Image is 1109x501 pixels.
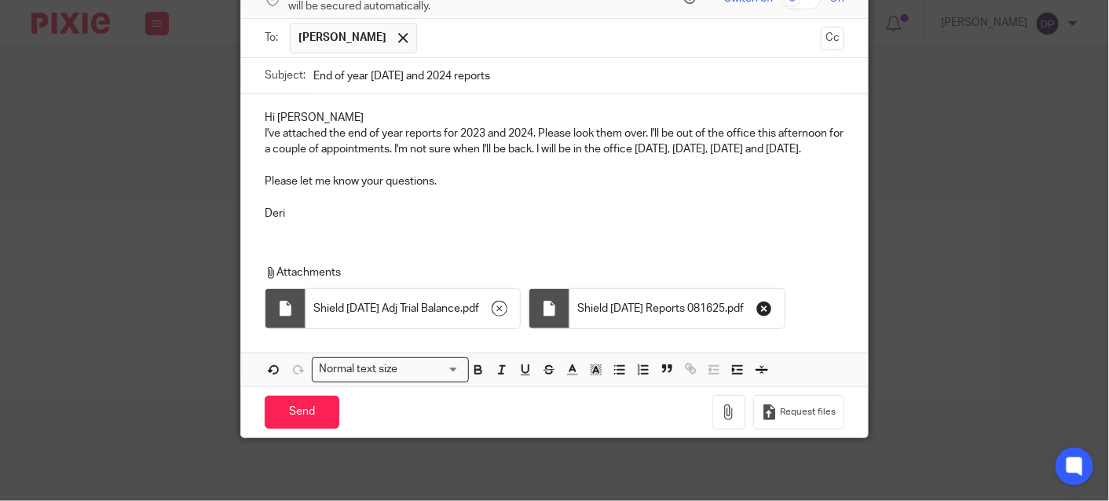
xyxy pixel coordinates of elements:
[821,27,844,50] button: Cc
[265,206,844,221] p: Deri
[312,357,469,382] div: Search for option
[265,174,844,189] p: Please let me know your questions.
[577,301,725,316] span: Shield [DATE] Reports 081625
[306,289,520,328] div: .
[316,361,401,378] span: Normal text size
[753,395,844,430] button: Request files
[265,30,282,46] label: To:
[265,265,840,280] p: Attachments
[298,30,386,46] span: [PERSON_NAME]
[313,301,460,316] span: Shield [DATE] Adj Trial Balance
[265,396,339,430] input: Send
[780,406,836,419] span: Request files
[727,301,744,316] span: pdf
[265,110,844,126] p: Hi [PERSON_NAME]
[403,361,459,378] input: Search for option
[463,301,479,316] span: pdf
[265,126,844,158] p: I've attached the end of year reports for 2023 and 2024. Please look them over. I'll be out of th...
[569,289,785,328] div: .
[265,68,306,83] label: Subject:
